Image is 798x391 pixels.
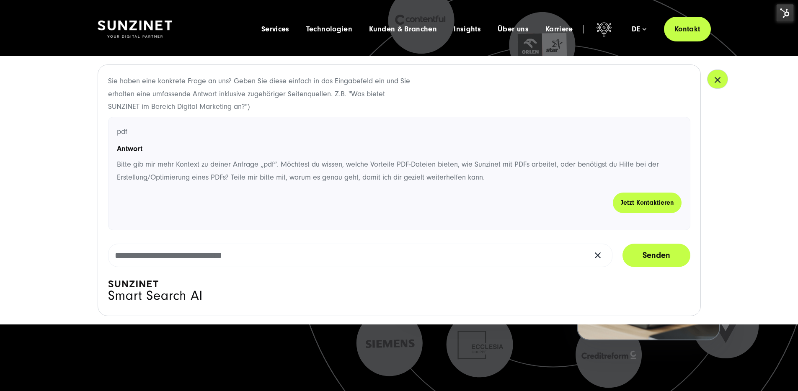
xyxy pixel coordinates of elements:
a: Kunden & Branchen [369,25,437,33]
h4: Antwort [117,143,682,155]
a: Karriere [545,25,573,33]
img: HubSpot Tools Menu Toggle [776,4,794,22]
a: Kontakt [664,17,711,41]
button: Senden [622,244,690,267]
div: de [632,25,646,33]
a: Jetzt kontaktieren [613,193,682,213]
p: pdf [117,126,682,139]
img: SUNZINET Full Service Digital Agentur [98,21,172,38]
a: Über uns [498,25,529,33]
p: Bitte gib mir mehr Kontext zu deiner Anfrage „pdf“. Möchtest du wissen, welche Vorteile PDF-Datei... [117,158,682,184]
a: Insights [454,25,481,33]
a: Technologien [306,25,352,33]
p: Sie haben eine konkrete Frage an uns? Geben Sie diese einfach in das Eingabefeld ein und Sie erha... [108,75,412,113]
a: Services [261,25,289,33]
